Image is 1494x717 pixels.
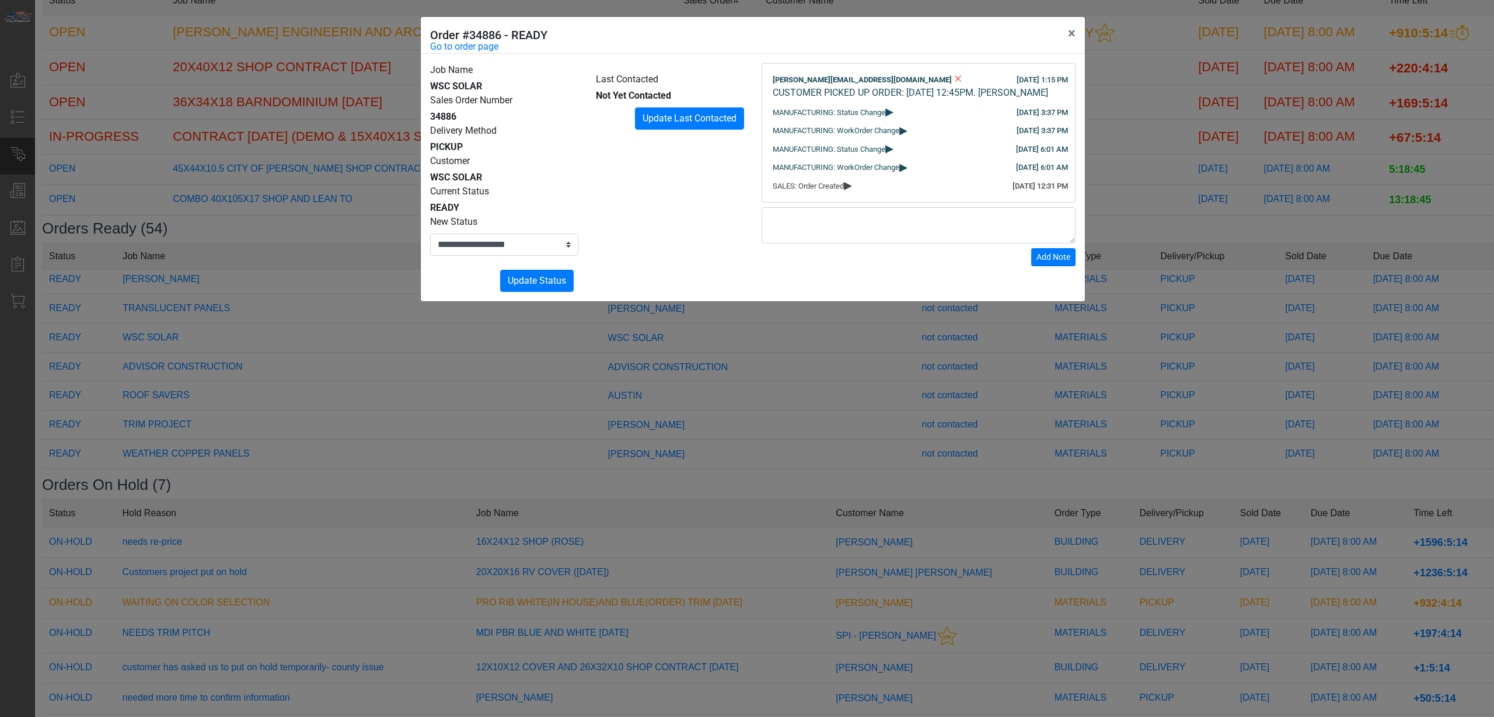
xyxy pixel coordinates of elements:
[885,144,893,152] span: ▸
[1016,162,1068,173] div: [DATE] 6:01 AM
[844,181,852,189] span: ▸
[430,40,498,54] a: Go to order page
[1017,107,1068,119] div: [DATE] 3:37 PM
[1017,74,1068,86] div: [DATE] 1:15 PM
[1031,248,1076,266] button: Add Note
[1016,144,1068,155] div: [DATE] 6:01 AM
[1036,252,1070,262] span: Add Note
[430,170,578,185] div: WSC SOLAR
[1013,180,1068,192] div: [DATE] 12:31 PM
[430,26,547,44] h5: Order #34886 - READY
[430,124,497,138] label: Delivery Method
[430,81,482,92] span: WSC SOLAR
[430,154,470,168] label: Customer
[899,163,907,170] span: ▸
[773,144,1064,155] div: MANUFACTURING: Status Change
[430,185,489,199] label: Current Status
[773,107,1064,119] div: MANUFACTURING: Status Change
[596,72,658,86] label: Last Contacted
[430,93,512,107] label: Sales Order Number
[430,140,578,154] div: PICKUP
[430,215,477,229] label: New Status
[430,63,473,77] label: Job Name
[596,90,671,101] span: Not Yet Contacted
[885,107,893,115] span: ▸
[500,270,574,292] button: Update Status
[1017,125,1068,137] div: [DATE] 3:37 PM
[773,162,1064,173] div: MANUFACTURING: WorkOrder Change
[773,125,1064,137] div: MANUFACTURING: WorkOrder Change
[430,201,578,215] div: READY
[773,86,1064,100] div: CUSTOMER PICKED UP ORDER: [DATE] 12:45PM. [PERSON_NAME]
[899,126,907,134] span: ▸
[430,110,578,124] div: 34886
[508,275,566,286] span: Update Status
[773,180,1064,192] div: SALES: Order Created
[1059,17,1085,50] button: Close
[773,75,952,84] span: [PERSON_NAME][EMAIL_ADDRESS][DOMAIN_NAME]
[635,107,744,130] button: Update Last Contacted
